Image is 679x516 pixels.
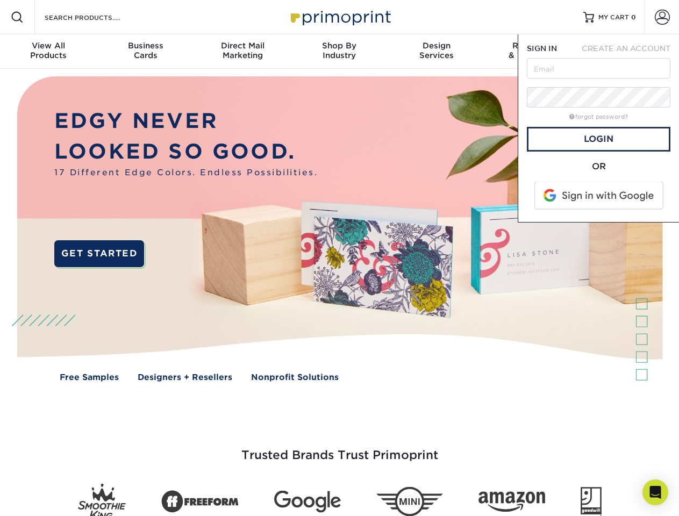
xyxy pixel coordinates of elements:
div: & Templates [485,41,582,60]
input: Email [527,58,670,78]
input: SEARCH PRODUCTS..... [44,11,148,24]
p: LOOKED SO GOOD. [54,137,318,167]
p: EDGY NEVER [54,106,318,137]
a: Resources& Templates [485,34,582,69]
div: OR [527,160,670,173]
span: 17 Different Edge Colors. Endless Possibilities. [54,167,318,179]
div: Open Intercom Messenger [642,479,668,505]
span: Resources [485,41,582,51]
span: Design [388,41,485,51]
span: SIGN IN [527,44,557,53]
div: Services [388,41,485,60]
img: Primoprint [286,5,394,28]
div: Marketing [194,41,291,60]
a: Login [527,127,670,152]
img: Goodwill [581,487,602,516]
span: Business [97,41,194,51]
span: MY CART [598,13,629,22]
a: Shop ByIndustry [291,34,388,69]
img: Google [274,491,341,513]
a: Nonprofit Solutions [251,371,339,384]
a: Free Samples [60,371,119,384]
a: BusinessCards [97,34,194,69]
a: Designers + Resellers [138,371,232,384]
a: DesignServices [388,34,485,69]
a: Direct MailMarketing [194,34,291,69]
a: GET STARTED [54,240,144,267]
h3: Trusted Brands Trust Primoprint [25,422,654,475]
a: forgot password? [569,113,628,120]
span: 0 [631,13,636,21]
img: Amazon [478,492,545,512]
span: Direct Mail [194,41,291,51]
div: Cards [97,41,194,60]
span: Shop By [291,41,388,51]
div: Industry [291,41,388,60]
span: CREATE AN ACCOUNT [582,44,670,53]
